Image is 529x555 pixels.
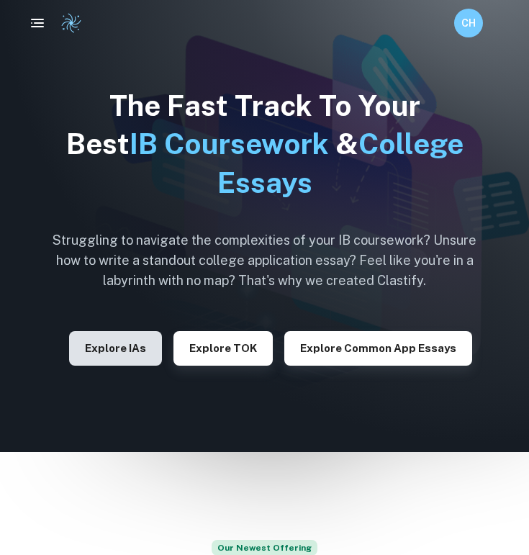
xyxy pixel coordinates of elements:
[130,127,329,161] span: IB Coursework
[284,331,472,366] button: Explore Common App essays
[42,230,488,291] h6: Struggling to navigate the complexities of your IB coursework? Unsure how to write a standout col...
[217,127,464,199] span: College Essays
[173,340,273,354] a: Explore TOK
[69,331,162,366] button: Explore IAs
[173,331,273,366] button: Explore TOK
[69,340,162,354] a: Explore IAs
[42,86,488,202] h1: The Fast Track To Your Best &
[454,9,483,37] button: CH
[461,15,477,31] h6: CH
[284,340,472,354] a: Explore Common App essays
[52,12,82,34] a: Clastify logo
[60,12,82,34] img: Clastify logo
